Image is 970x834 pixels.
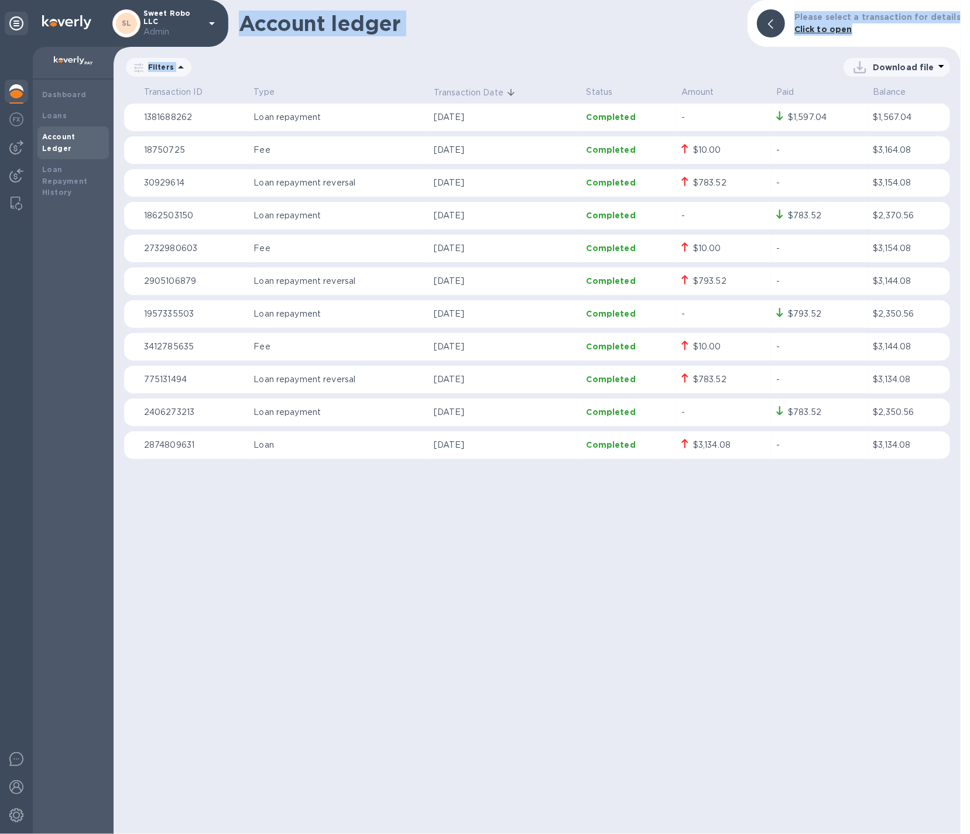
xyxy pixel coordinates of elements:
p: - [776,341,863,353]
p: $3,134.08 [873,373,945,386]
p: 1862503150 [144,210,244,222]
p: Transaction Date [434,87,503,99]
div: $3,134.08 [693,439,731,451]
div: $783.52 [693,177,726,189]
b: Loans [42,111,67,120]
b: SL [122,19,132,28]
p: 18750725 [144,144,244,156]
p: $2,350.56 [873,406,945,418]
p: [DATE] [434,242,577,255]
p: [DATE] [434,275,577,287]
p: - [681,210,767,222]
b: Dashboard [42,90,87,99]
p: - [681,406,767,418]
p: [DATE] [434,177,577,189]
p: Loan repayment [253,308,424,320]
p: Status [587,86,672,98]
p: Loan repayment [253,210,424,222]
b: Please select a transaction for details [794,12,961,22]
b: Account Ledger [42,132,76,153]
p: [DATE] [434,406,577,418]
p: - [776,275,863,287]
p: - [776,373,863,386]
p: [DATE] [434,439,577,451]
p: 2905106879 [144,275,244,287]
div: Unpin categories [5,12,28,35]
p: [DATE] [434,341,577,353]
p: [DATE] [434,373,577,386]
p: - [776,144,863,156]
div: $783.52 [788,210,821,222]
p: - [681,111,767,123]
p: Admin [143,26,202,38]
p: Type [253,86,424,98]
div: $10.00 [693,144,721,156]
p: Amount [681,86,767,98]
p: Fee [253,341,424,353]
p: $3,154.08 [873,177,945,189]
p: 2406273213 [144,406,244,418]
p: 1957335503 [144,308,244,320]
p: Fee [253,242,424,255]
p: Completed [587,406,672,418]
p: Filters [143,62,174,72]
p: $1,567.04 [873,111,945,123]
p: - [776,177,863,189]
p: [DATE] [434,210,577,222]
p: Completed [587,373,672,385]
p: 775131494 [144,373,244,386]
p: Transaction ID [144,86,244,98]
p: Completed [587,242,672,254]
p: Completed [587,439,672,451]
p: Completed [587,275,672,287]
p: Fee [253,144,424,156]
p: Loan repayment reversal [253,275,424,287]
div: $783.52 [693,373,726,386]
img: Logo [42,15,91,29]
p: 30929614 [144,177,244,189]
div: $793.52 [693,275,726,287]
p: Loan [253,439,424,451]
div: $1,597.04 [788,111,827,123]
p: Completed [587,144,672,156]
p: Loan repayment [253,406,424,418]
p: Loan repayment reversal [253,177,424,189]
p: $3,144.08 [873,275,945,287]
span: Transaction Date [434,87,519,99]
div: $783.52 [788,406,821,418]
p: $2,350.56 [873,308,945,320]
p: [DATE] [434,308,577,320]
p: $2,370.56 [873,210,945,222]
h1: Account ledger [239,11,738,36]
p: $3,134.08 [873,439,945,451]
p: - [681,308,767,320]
p: Paid [776,86,863,98]
p: 3412785635 [144,341,244,353]
p: 1381688262 [144,111,244,123]
p: Download file [873,61,934,73]
p: [DATE] [434,144,577,156]
p: Sweet Robo LLC [143,9,202,38]
div: $10.00 [693,242,721,255]
p: Completed [587,341,672,352]
p: - [776,242,863,255]
p: Loan repayment reversal [253,373,424,386]
div: $10.00 [693,341,721,353]
p: $3,154.08 [873,242,945,255]
p: Completed [587,177,672,188]
p: - [776,439,863,451]
p: $3,164.08 [873,144,945,156]
p: Completed [587,308,672,320]
p: Loan repayment [253,111,424,123]
p: Balance [873,86,945,98]
img: Foreign exchange [9,112,23,126]
div: $793.52 [788,308,821,320]
p: [DATE] [434,111,577,123]
b: Loan Repayment History [42,165,88,197]
p: Completed [587,111,672,123]
p: 2874809631 [144,439,244,451]
p: $3,144.08 [873,341,945,353]
p: 2732980603 [144,242,244,255]
p: Completed [587,210,672,221]
b: Click to open [794,25,852,34]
